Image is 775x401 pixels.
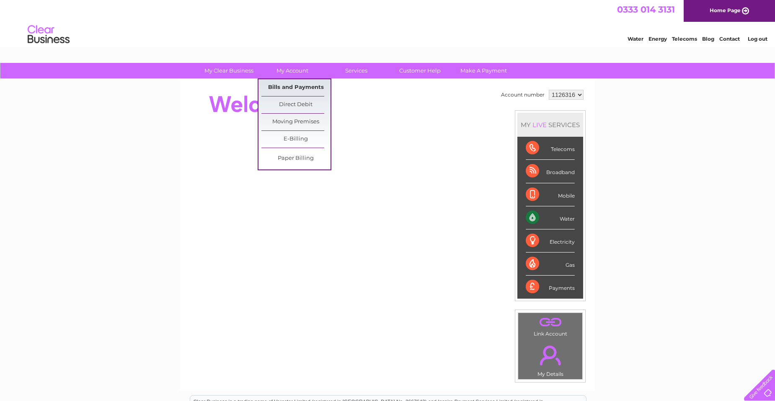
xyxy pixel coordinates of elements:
[526,206,575,229] div: Water
[531,121,548,129] div: LIVE
[518,339,583,380] td: My Details
[648,36,667,42] a: Energy
[702,36,714,42] a: Blog
[719,36,740,42] a: Contact
[27,22,70,47] img: logo.png
[190,5,586,41] div: Clear Business is a trading name of Verastar Limited (registered in [GEOGRAPHIC_DATA] No. 3667643...
[526,229,575,253] div: Electricity
[261,114,331,130] a: Moving Premises
[628,36,643,42] a: Water
[258,63,327,78] a: My Account
[617,4,675,15] a: 0333 014 3131
[672,36,697,42] a: Telecoms
[449,63,518,78] a: Make A Payment
[385,63,455,78] a: Customer Help
[261,131,331,148] a: E-Billing
[748,36,767,42] a: Log out
[194,63,263,78] a: My Clear Business
[517,113,583,137] div: MY SERVICES
[322,63,391,78] a: Services
[518,312,583,339] td: Link Account
[526,253,575,276] div: Gas
[261,150,331,167] a: Paper Billing
[526,276,575,298] div: Payments
[520,315,580,330] a: .
[499,88,547,102] td: Account number
[526,160,575,183] div: Broadband
[526,137,575,160] div: Telecoms
[261,79,331,96] a: Bills and Payments
[261,96,331,113] a: Direct Debit
[526,183,575,206] div: Mobile
[520,341,580,370] a: .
